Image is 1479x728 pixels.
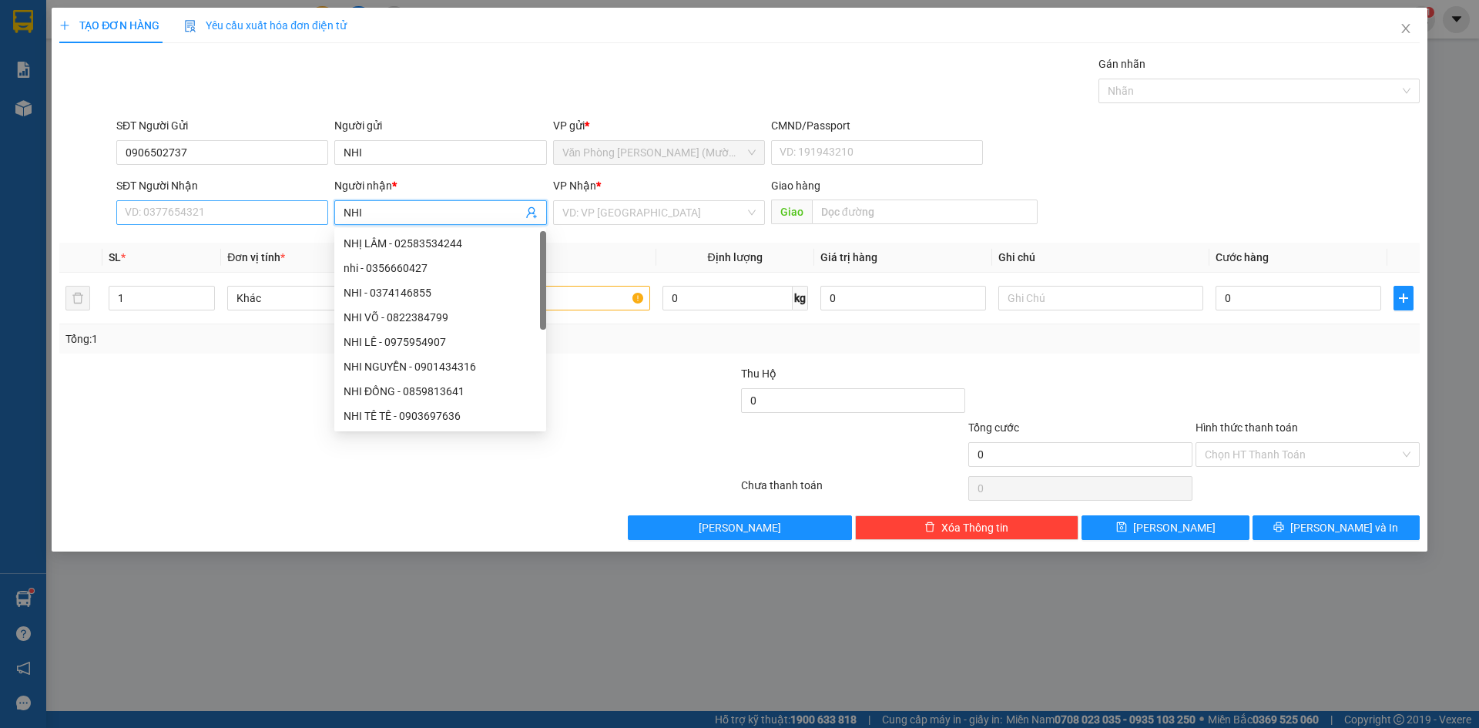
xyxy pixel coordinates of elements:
[344,260,537,277] div: nhi - 0356660427
[444,286,649,310] input: VD: Bàn, Ghế
[19,19,96,96] img: logo.jpg
[628,515,852,540] button: [PERSON_NAME]
[968,421,1019,434] span: Tổng cước
[99,22,148,122] b: BIÊN NHẬN GỬI HÀNG
[941,519,1008,536] span: Xóa Thông tin
[1098,58,1145,70] label: Gán nhãn
[19,99,87,172] b: [PERSON_NAME]
[334,379,546,404] div: NHI ĐỒNG - 0859813641
[525,206,538,219] span: user-add
[562,141,756,164] span: Văn Phòng Trần Phú (Mường Thanh)
[1216,251,1269,263] span: Cước hàng
[116,177,328,194] div: SĐT Người Nhận
[344,334,537,351] div: NHI LÊ - 0975954907
[741,367,776,380] span: Thu Hộ
[184,20,196,32] img: icon
[820,286,986,310] input: 0
[1400,22,1412,35] span: close
[855,515,1079,540] button: deleteXóa Thông tin
[184,19,347,32] span: Yêu cầu xuất hóa đơn điện tử
[334,117,546,134] div: Người gửi
[334,177,546,194] div: Người nhận
[699,519,781,536] span: [PERSON_NAME]
[167,19,204,56] img: logo.jpg
[334,330,546,354] div: NHI LÊ - 0975954907
[344,235,537,252] div: NHỊ LÂM - 02583534244
[129,59,212,71] b: [DOMAIN_NAME]
[334,280,546,305] div: NHI - 0374146855
[771,179,820,192] span: Giao hàng
[1273,522,1284,534] span: printer
[771,200,812,224] span: Giao
[553,117,765,134] div: VP gửi
[344,358,537,375] div: NHI NGUYỄN - 0901434316
[334,256,546,280] div: nhi - 0356660427
[1116,522,1127,534] span: save
[109,251,121,263] span: SL
[65,286,90,310] button: delete
[1196,421,1298,434] label: Hình thức thanh toán
[739,477,967,504] div: Chưa thanh toán
[59,20,70,31] span: plus
[236,287,423,310] span: Khác
[771,117,983,134] div: CMND/Passport
[998,286,1203,310] input: Ghi Chú
[334,305,546,330] div: NHI VÕ - 0822384799
[1393,286,1414,310] button: plus
[344,309,537,326] div: NHI VÕ - 0822384799
[553,179,596,192] span: VP Nhận
[116,117,328,134] div: SĐT Người Gửi
[344,408,537,424] div: NHI TÊ TÊ - 0903697636
[334,354,546,379] div: NHI NGUYỄN - 0901434316
[924,522,935,534] span: delete
[344,383,537,400] div: NHI ĐỒNG - 0859813641
[65,330,571,347] div: Tổng: 1
[334,231,546,256] div: NHỊ LÂM - 02583534244
[1082,515,1249,540] button: save[PERSON_NAME]
[59,19,159,32] span: TẠO ĐƠN HÀNG
[1384,8,1427,51] button: Close
[129,73,212,92] li: (c) 2017
[1133,519,1216,536] span: [PERSON_NAME]
[812,200,1038,224] input: Dọc đường
[334,404,546,428] div: NHI TÊ TÊ - 0903697636
[992,243,1209,273] th: Ghi chú
[1394,292,1413,304] span: plus
[227,251,285,263] span: Đơn vị tính
[344,284,537,301] div: NHI - 0374146855
[793,286,808,310] span: kg
[1253,515,1420,540] button: printer[PERSON_NAME] và In
[1290,519,1398,536] span: [PERSON_NAME] và In
[820,251,877,263] span: Giá trị hàng
[708,251,763,263] span: Định lượng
